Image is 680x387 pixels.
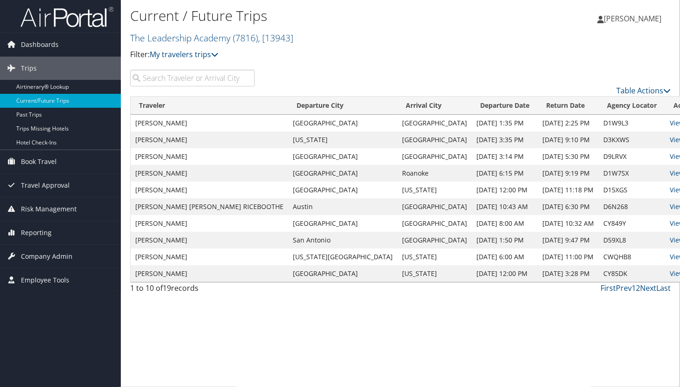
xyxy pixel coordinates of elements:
[258,32,293,44] span: , [ 13943 ]
[538,148,599,165] td: [DATE] 5:30 PM
[21,174,70,197] span: Travel Approval
[397,182,472,198] td: [US_STATE]
[131,165,288,182] td: [PERSON_NAME]
[21,197,77,221] span: Risk Management
[656,283,671,293] a: Last
[472,115,538,131] td: [DATE] 1:35 PM
[397,232,472,249] td: [GEOGRAPHIC_DATA]
[397,165,472,182] td: Roanoke
[397,215,472,232] td: [GEOGRAPHIC_DATA]
[288,215,397,232] td: [GEOGRAPHIC_DATA]
[131,265,288,282] td: [PERSON_NAME]
[538,232,599,249] td: [DATE] 9:47 PM
[21,150,57,173] span: Book Travel
[601,283,616,293] a: First
[397,198,472,215] td: [GEOGRAPHIC_DATA]
[130,6,490,26] h1: Current / Future Trips
[472,131,538,148] td: [DATE] 3:35 PM
[288,182,397,198] td: [GEOGRAPHIC_DATA]
[130,282,255,298] div: 1 to 10 of records
[163,283,171,293] span: 19
[131,232,288,249] td: [PERSON_NAME]
[397,148,472,165] td: [GEOGRAPHIC_DATA]
[397,115,472,131] td: [GEOGRAPHIC_DATA]
[616,283,632,293] a: Prev
[130,32,293,44] a: The Leadership Academy
[538,215,599,232] td: [DATE] 10:32 AM
[538,249,599,265] td: [DATE] 11:00 PM
[233,32,258,44] span: ( 7816 )
[599,265,665,282] td: CY85DK
[632,283,636,293] a: 1
[472,215,538,232] td: [DATE] 8:00 AM
[599,215,665,232] td: CY849Y
[472,148,538,165] td: [DATE] 3:14 PM
[599,131,665,148] td: D3KXWS
[288,232,397,249] td: San Antonio
[616,85,671,96] a: Table Actions
[538,97,599,115] th: Return Date: activate to sort column ascending
[20,6,113,28] img: airportal-logo.png
[599,182,665,198] td: D15XGS
[472,182,538,198] td: [DATE] 12:00 PM
[150,49,218,59] a: My travelers trips
[599,115,665,131] td: D1W9L3
[538,115,599,131] td: [DATE] 2:25 PM
[397,249,472,265] td: [US_STATE]
[130,49,490,61] p: Filter:
[599,97,665,115] th: Agency Locator: activate to sort column ascending
[397,265,472,282] td: [US_STATE]
[131,215,288,232] td: [PERSON_NAME]
[288,131,397,148] td: [US_STATE]
[131,182,288,198] td: [PERSON_NAME]
[288,265,397,282] td: [GEOGRAPHIC_DATA]
[472,165,538,182] td: [DATE] 6:15 PM
[597,5,671,33] a: [PERSON_NAME]
[130,70,255,86] input: Search Traveler or Arrival City
[472,198,538,215] td: [DATE] 10:43 AM
[538,265,599,282] td: [DATE] 3:28 PM
[604,13,661,24] span: [PERSON_NAME]
[21,33,59,56] span: Dashboards
[472,265,538,282] td: [DATE] 12:00 PM
[131,148,288,165] td: [PERSON_NAME]
[131,249,288,265] td: [PERSON_NAME]
[131,198,288,215] td: [PERSON_NAME] [PERSON_NAME] RICEBOOTHE
[21,221,52,244] span: Reporting
[636,283,640,293] a: 2
[21,269,69,292] span: Employee Tools
[131,131,288,148] td: [PERSON_NAME]
[288,165,397,182] td: [GEOGRAPHIC_DATA]
[131,115,288,131] td: [PERSON_NAME]
[472,97,538,115] th: Departure Date: activate to sort column descending
[640,283,656,293] a: Next
[21,57,37,80] span: Trips
[397,97,472,115] th: Arrival City: activate to sort column ascending
[288,249,397,265] td: [US_STATE][GEOGRAPHIC_DATA]
[538,131,599,148] td: [DATE] 9:10 PM
[538,165,599,182] td: [DATE] 9:19 PM
[538,198,599,215] td: [DATE] 6:30 PM
[288,148,397,165] td: [GEOGRAPHIC_DATA]
[21,245,73,268] span: Company Admin
[288,97,397,115] th: Departure City: activate to sort column ascending
[538,182,599,198] td: [DATE] 11:18 PM
[397,131,472,148] td: [GEOGRAPHIC_DATA]
[599,148,665,165] td: D9LRVX
[288,115,397,131] td: [GEOGRAPHIC_DATA]
[288,198,397,215] td: Austin
[472,232,538,249] td: [DATE] 1:50 PM
[599,232,665,249] td: D59XL8
[131,97,288,115] th: Traveler: activate to sort column ascending
[472,249,538,265] td: [DATE] 6:00 AM
[599,165,665,182] td: D1W7SX
[599,198,665,215] td: D6N268
[599,249,665,265] td: CWQHB8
